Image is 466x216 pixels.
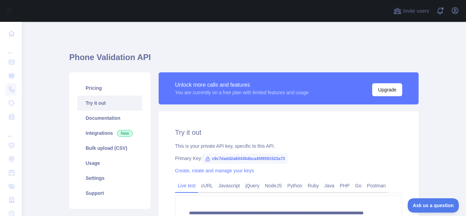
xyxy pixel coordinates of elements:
[69,52,419,68] h1: Phone Validation API
[175,180,198,191] a: Live test
[285,180,305,191] a: Python
[77,186,142,201] a: Support
[305,180,322,191] a: Ruby
[337,180,352,191] a: PHP
[408,198,459,213] iframe: Toggle Customer Support
[77,111,142,126] a: Documentation
[77,171,142,186] a: Settings
[403,7,429,15] span: Invite users
[243,180,262,191] a: jQuery
[175,128,402,137] h2: Try it out
[117,130,133,137] span: New
[372,83,402,96] button: Upgrade
[175,143,402,149] div: This is your private API key, specific to this API.
[322,180,337,191] a: Java
[77,156,142,171] a: Usage
[5,41,16,55] div: ...
[77,81,142,96] a: Pricing
[77,141,142,156] a: Bulk upload (CSV)
[77,126,142,141] a: Integrations New
[364,180,389,191] a: Postman
[198,180,216,191] a: cURL
[5,124,16,138] div: ...
[77,96,142,111] a: Try it out
[216,180,243,191] a: Javascript
[175,81,309,89] div: Unlock more calls and features
[262,180,285,191] a: NodeJS
[175,89,309,96] div: You are currently on a free plan with limited features and usage
[202,154,288,164] span: c9c7dadd2a60436dbca45f6591523a73
[175,168,254,173] a: Create, rotate and manage your keys
[175,155,402,162] div: Primary Key:
[352,180,364,191] a: Go
[392,5,431,16] button: Invite users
